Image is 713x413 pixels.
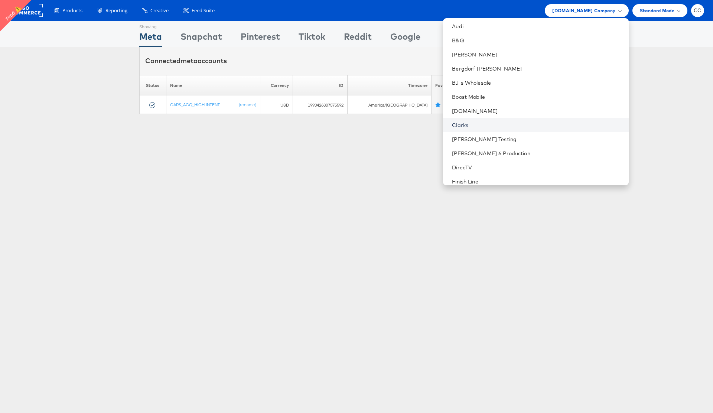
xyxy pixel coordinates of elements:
[452,150,622,157] a: [PERSON_NAME] 6 Production
[293,96,348,114] td: 1993426807575592
[694,8,701,13] span: CC
[347,96,431,114] td: America/[GEOGRAPHIC_DATA]
[139,21,162,30] div: Showing
[192,7,215,14] span: Feed Suite
[62,7,82,14] span: Products
[452,136,622,143] a: [PERSON_NAME] Testing
[640,7,674,14] span: Standard Mode
[145,56,227,66] div: Connected accounts
[299,30,325,47] div: Tiktok
[452,164,622,171] a: DirecTV
[239,102,256,108] a: (rename)
[452,93,622,101] a: Boost Mobile
[452,178,622,185] a: Finish Line
[452,23,622,30] a: Audi
[105,7,127,14] span: Reporting
[260,75,293,96] th: Currency
[150,7,169,14] span: Creative
[452,79,622,87] a: BJ's Wholesale
[347,75,431,96] th: Timezone
[139,30,162,47] div: Meta
[452,51,622,58] a: [PERSON_NAME]
[552,7,615,14] span: [DOMAIN_NAME] Company
[241,30,280,47] div: Pinterest
[452,65,622,72] a: Bergdorf [PERSON_NAME]
[390,30,420,47] div: Google
[180,56,198,65] span: meta
[452,107,622,115] a: [DOMAIN_NAME]
[180,30,222,47] div: Snapchat
[170,102,220,107] a: CARS_ACQ_HIGH INTENT
[166,75,260,96] th: Name
[452,121,622,129] a: Clarks
[293,75,348,96] th: ID
[452,37,622,44] a: B&Q
[140,75,166,96] th: Status
[260,96,293,114] td: USD
[344,30,372,47] div: Reddit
